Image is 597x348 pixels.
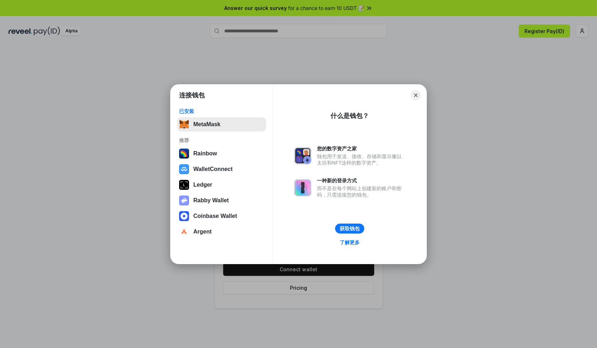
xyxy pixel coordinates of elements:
[179,91,205,100] h1: 连接钱包
[193,182,212,188] div: Ledger
[193,197,229,204] div: Rabby Wallet
[411,90,421,100] button: Close
[294,147,311,164] img: svg+xml,%3Csvg%20xmlns%3D%22http%3A%2F%2Fwww.w3.org%2F2000%2Fsvg%22%20fill%3D%22none%22%20viewBox...
[340,239,360,246] div: 了解更多
[193,229,212,235] div: Argent
[179,196,189,205] img: svg+xml,%3Csvg%20xmlns%3D%22http%3A%2F%2Fwww.w3.org%2F2000%2Fsvg%22%20fill%3D%22none%22%20viewBox...
[193,150,217,157] div: Rainbow
[177,146,266,161] button: Rainbow
[317,153,405,166] div: 钱包用于发送、接收、存储和显示像以太坊和NFT这样的数字资产。
[193,121,220,128] div: MetaMask
[335,224,364,234] button: 获取钱包
[177,225,266,239] button: Argent
[335,238,364,247] a: 了解更多
[177,162,266,176] button: WalletConnect
[179,164,189,174] img: svg+xml,%3Csvg%20width%3D%2228%22%20height%3D%2228%22%20viewBox%3D%220%200%2028%2028%22%20fill%3D...
[177,178,266,192] button: Ledger
[179,227,189,237] img: svg+xml,%3Csvg%20width%3D%2228%22%20height%3D%2228%22%20viewBox%3D%220%200%2028%2028%22%20fill%3D...
[179,119,189,129] img: svg+xml,%3Csvg%20fill%3D%22none%22%20height%3D%2233%22%20viewBox%3D%220%200%2035%2033%22%20width%...
[177,193,266,208] button: Rabby Wallet
[177,209,266,223] button: Coinbase Wallet
[179,137,264,144] div: 推荐
[179,211,189,221] img: svg+xml,%3Csvg%20width%3D%2228%22%20height%3D%2228%22%20viewBox%3D%220%200%2028%2028%22%20fill%3D...
[317,177,405,184] div: 一种新的登录方式
[317,145,405,152] div: 您的数字资产之家
[294,179,311,196] img: svg+xml,%3Csvg%20xmlns%3D%22http%3A%2F%2Fwww.w3.org%2F2000%2Fsvg%22%20fill%3D%22none%22%20viewBox...
[179,180,189,190] img: svg+xml,%3Csvg%20xmlns%3D%22http%3A%2F%2Fwww.w3.org%2F2000%2Fsvg%22%20width%3D%2228%22%20height%3...
[193,166,233,172] div: WalletConnect
[193,213,237,219] div: Coinbase Wallet
[330,112,369,120] div: 什么是钱包？
[179,149,189,159] img: svg+xml,%3Csvg%20width%3D%22120%22%20height%3D%22120%22%20viewBox%3D%220%200%20120%20120%22%20fil...
[179,108,264,114] div: 已安装
[340,225,360,232] div: 获取钱包
[317,185,405,198] div: 而不是在每个网站上创建新的账户和密码，只需连接您的钱包。
[177,117,266,132] button: MetaMask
